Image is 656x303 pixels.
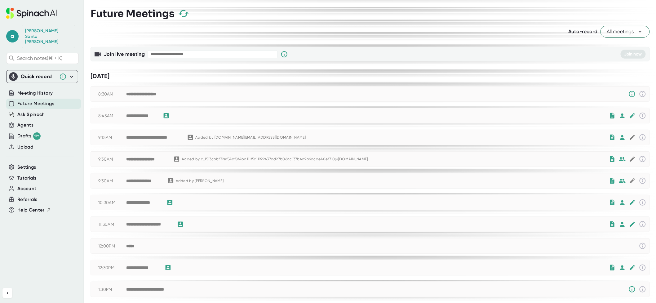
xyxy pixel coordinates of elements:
div: 8:30AM [98,91,126,97]
div: 10:30AM [98,200,126,206]
button: Agents [17,122,33,129]
button: Settings [17,164,36,171]
button: Drafts 99+ [17,132,41,140]
button: Tutorials [17,175,36,182]
button: Account [17,185,36,192]
div: 12:00PM [98,243,126,249]
button: Help Center [17,207,51,214]
svg: This event has already passed [639,242,646,250]
svg: This event has already passed [639,221,646,228]
svg: Someone has manually disabled Spinach from this meeting. [628,286,636,293]
svg: This event has already passed [639,199,646,206]
button: Future Meetings [17,100,54,107]
div: 9:30AM [98,157,126,162]
svg: This event has already passed [639,177,646,185]
button: Meeting History [17,90,53,97]
div: Added by [PERSON_NAME] [176,179,224,183]
svg: This event has already passed [639,286,646,293]
div: [DATE] [91,72,650,80]
button: Collapse sidebar [2,288,12,298]
div: 8:45AM [98,113,126,119]
div: Drafts [17,132,41,140]
button: Join now [621,50,646,59]
div: 9:30AM**** **** **** ***Added by c_1513cbbf32ef54df8f4ba111f5c11922437ad27b06dc137b4a9b9acae40ef7... [91,152,649,167]
svg: This event has already passed [639,155,646,163]
div: Added by [DOMAIN_NAME][EMAIL_ADDRESS][DOMAIN_NAME] [195,135,306,140]
button: All meetings [601,26,650,38]
h3: Future Meetings [91,8,175,20]
button: Referrals [17,196,37,203]
span: Auto-record: [568,29,599,34]
span: Help Center [17,207,45,214]
button: Ask Spinach [17,111,45,118]
div: Quick record [21,74,56,80]
div: 11:30AM [98,222,126,227]
button: Upload [17,144,33,151]
div: Anthony Santa Maria [25,28,72,45]
span: All meetings [607,28,643,35]
div: 9:30AM [98,178,126,184]
span: Search notes (⌘ + K) [17,55,77,61]
svg: This event has already passed [639,90,646,98]
div: Quick record [9,70,75,83]
div: Added by c_1513cbbf32ef54df8f4ba111f5c11922437ad27b06dc137b4a9b9acae40ef710@[DOMAIN_NAME] [182,157,368,162]
div: 99+ [33,132,41,140]
span: Join now [624,51,642,57]
div: 9:15AM [98,135,126,140]
svg: This event has already passed [639,264,646,271]
span: a [6,30,19,42]
b: Join live meeting [104,51,145,57]
div: 1:30PM [98,287,126,292]
svg: This event has already passed [639,134,646,141]
svg: Someone has manually disabled Spinach from this meeting. [628,90,636,98]
div: 12:30PM [98,265,126,271]
svg: This event has already passed [639,112,646,119]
